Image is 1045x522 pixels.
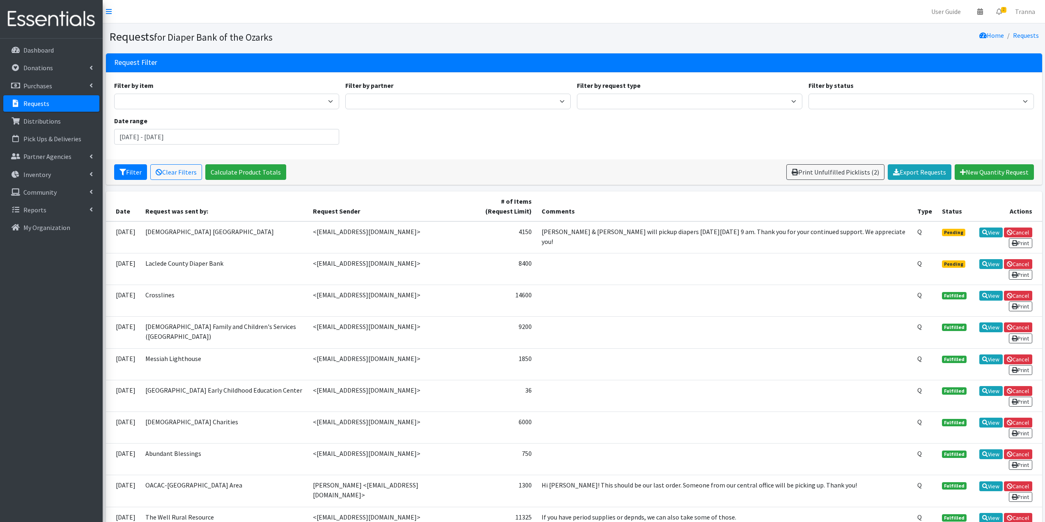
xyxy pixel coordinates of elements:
[1004,259,1032,269] a: Cancel
[917,259,922,267] abbr: Quantity
[1009,270,1032,280] a: Print
[106,317,140,348] td: [DATE]
[577,80,641,90] label: Filter by request type
[925,3,967,20] a: User Guide
[140,253,308,285] td: Laclede County Diaper Bank
[1008,3,1042,20] a: Tranna
[979,228,1003,237] a: View
[955,164,1034,180] a: New Quantity Request
[917,386,922,394] abbr: Quantity
[888,164,951,180] a: Export Requests
[106,444,140,475] td: [DATE]
[23,82,52,90] p: Purchases
[1009,365,1032,375] a: Print
[106,221,140,253] td: [DATE]
[1009,460,1032,470] a: Print
[1004,418,1032,428] a: Cancel
[1009,397,1032,407] a: Print
[917,291,922,299] abbr: Quantity
[23,135,81,143] p: Pick Ups & Deliveries
[140,475,308,507] td: OACAC-[GEOGRAPHIC_DATA] Area
[140,221,308,253] td: [DEMOGRAPHIC_DATA] [GEOGRAPHIC_DATA]
[106,348,140,380] td: [DATE]
[3,219,99,236] a: My Organization
[1009,492,1032,502] a: Print
[1004,386,1032,396] a: Cancel
[1009,333,1032,343] a: Print
[1001,7,1006,13] span: 2
[942,356,967,363] span: Fulfilled
[308,412,469,443] td: <[EMAIL_ADDRESS][DOMAIN_NAME]>
[140,348,308,380] td: Messiah Lighthouse
[106,285,140,317] td: [DATE]
[154,31,273,43] small: for Diaper Bank of the Ozarks
[308,317,469,348] td: <[EMAIL_ADDRESS][DOMAIN_NAME]>
[23,206,46,214] p: Reports
[979,386,1003,396] a: View
[917,513,922,521] abbr: Quantity
[469,475,537,507] td: 1300
[1004,291,1032,301] a: Cancel
[109,30,571,44] h1: Requests
[140,285,308,317] td: Crosslines
[23,117,61,125] p: Distributions
[140,412,308,443] td: [DEMOGRAPHIC_DATA] Charities
[140,191,308,221] th: Request was sent by:
[106,253,140,285] td: [DATE]
[114,58,157,67] h3: Request Filter
[942,514,967,522] span: Fulfilled
[114,80,154,90] label: Filter by item
[537,475,912,507] td: Hi [PERSON_NAME]! This should be our last order. Someone from our central office will be picking ...
[942,229,965,236] span: Pending
[23,99,49,108] p: Requests
[3,95,99,112] a: Requests
[537,221,912,253] td: [PERSON_NAME] & [PERSON_NAME] will pickup diapers [DATE][DATE] 9 am. Thank you for your continued...
[205,164,286,180] a: Calculate Product Totals
[979,291,1003,301] a: View
[150,164,202,180] a: Clear Filters
[1004,354,1032,364] a: Cancel
[3,184,99,200] a: Community
[469,285,537,317] td: 14600
[308,380,469,412] td: <[EMAIL_ADDRESS][DOMAIN_NAME]>
[979,418,1003,428] a: View
[23,152,71,161] p: Partner Agencies
[469,253,537,285] td: 8400
[937,191,972,221] th: Status
[308,285,469,317] td: <[EMAIL_ADDRESS][DOMAIN_NAME]>
[3,42,99,58] a: Dashboard
[106,412,140,443] td: [DATE]
[308,221,469,253] td: <[EMAIL_ADDRESS][DOMAIN_NAME]>
[3,60,99,76] a: Donations
[3,113,99,129] a: Distributions
[106,475,140,507] td: [DATE]
[917,418,922,426] abbr: Quantity
[3,78,99,94] a: Purchases
[469,444,537,475] td: 750
[1009,301,1032,311] a: Print
[1009,428,1032,438] a: Print
[3,202,99,218] a: Reports
[308,475,469,507] td: [PERSON_NAME] <[EMAIL_ADDRESS][DOMAIN_NAME]>
[3,131,99,147] a: Pick Ups & Deliveries
[917,322,922,331] abbr: Quantity
[23,46,54,54] p: Dashboard
[469,317,537,348] td: 9200
[979,449,1003,459] a: View
[1004,228,1032,237] a: Cancel
[469,191,537,221] th: # of Items (Request Limit)
[990,3,1008,20] a: 2
[114,164,147,180] button: Filter
[308,444,469,475] td: <[EMAIL_ADDRESS][DOMAIN_NAME]>
[114,129,340,145] input: January 1, 2011 - December 31, 2011
[3,5,99,33] img: HumanEssentials
[942,451,967,458] span: Fulfilled
[1013,31,1039,39] a: Requests
[3,166,99,183] a: Inventory
[23,170,51,179] p: Inventory
[942,324,967,331] span: Fulfilled
[308,191,469,221] th: Request Sender
[1004,481,1032,491] a: Cancel
[140,380,308,412] td: [GEOGRAPHIC_DATA] Early Childhood Education Center
[942,482,967,490] span: Fulfilled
